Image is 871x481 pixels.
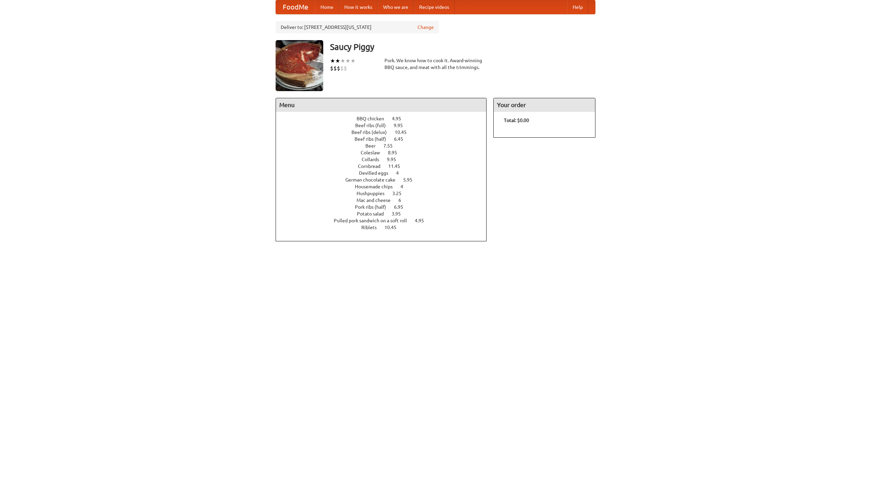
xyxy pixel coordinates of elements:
span: Beef ribs (half) [355,136,393,142]
li: $ [340,65,344,72]
a: Coleslaw 8.95 [361,150,410,155]
a: Devilled eggs 4 [359,170,411,176]
img: angular.jpg [276,40,323,91]
a: FoodMe [276,0,315,14]
a: Help [567,0,588,14]
a: Cornbread 11.45 [358,164,413,169]
li: ★ [350,57,356,65]
span: Coleslaw [361,150,387,155]
a: Pork ribs (half) 6.95 [355,204,416,210]
span: 9.95 [394,123,410,128]
a: Change [417,24,434,31]
span: Cornbread [358,164,387,169]
a: Recipe videos [414,0,455,14]
a: Pulled pork sandwich on a soft roll 4.95 [334,218,437,223]
h4: Menu [276,98,486,112]
span: 6.45 [394,136,410,142]
a: Home [315,0,339,14]
h3: Saucy Piggy [330,40,595,54]
span: 3.25 [392,191,408,196]
li: ★ [345,57,350,65]
a: Mac and cheese 6 [357,197,414,203]
a: German chocolate cake 5.95 [345,177,425,183]
span: Pulled pork sandwich on a soft roll [334,218,414,223]
div: Pork. We know how to cook it. Award-winning BBQ sauce, and meat with all the trimmings. [384,57,487,71]
span: 4 [400,184,410,189]
span: Collards [362,157,386,162]
a: Beef ribs (delux) 10.45 [351,130,419,135]
span: 10.45 [395,130,413,135]
a: Collards 9.95 [362,157,409,162]
span: 8.95 [388,150,404,155]
li: $ [333,65,337,72]
span: 4 [396,170,406,176]
span: 5.95 [403,177,419,183]
span: 10.45 [384,225,403,230]
span: Beer [365,143,382,149]
span: Mac and cheese [357,197,397,203]
span: 6 [398,197,408,203]
div: Deliver to: [STREET_ADDRESS][US_STATE] [276,21,439,33]
li: ★ [340,57,345,65]
span: Housemade chips [355,184,399,189]
span: 4.95 [392,116,408,121]
a: Riblets 10.45 [361,225,409,230]
a: Housemade chips 4 [355,184,416,189]
span: 7.55 [383,143,399,149]
a: Beef ribs (half) 6.45 [355,136,416,142]
span: Pork ribs (half) [355,204,393,210]
span: 11.45 [388,164,407,169]
li: $ [337,65,340,72]
a: Who we are [378,0,414,14]
span: Hushpuppies [357,191,391,196]
span: German chocolate cake [345,177,402,183]
span: Beef ribs (full) [355,123,393,128]
a: BBQ chicken 4.95 [357,116,414,121]
span: Potato salad [357,211,391,217]
a: How it works [339,0,378,14]
span: 4.95 [415,218,431,223]
span: Riblets [361,225,383,230]
span: BBQ chicken [357,116,391,121]
a: Hushpuppies 3.25 [357,191,414,196]
span: 6.95 [394,204,410,210]
a: Beer 7.55 [365,143,405,149]
a: Potato salad 3.95 [357,211,413,217]
span: 9.95 [387,157,403,162]
span: 3.95 [392,211,408,217]
li: ★ [330,57,335,65]
h4: Your order [494,98,595,112]
a: Beef ribs (full) 9.95 [355,123,415,128]
span: Beef ribs (delux) [351,130,394,135]
li: $ [330,65,333,72]
span: Devilled eggs [359,170,395,176]
li: ★ [335,57,340,65]
li: $ [344,65,347,72]
b: Total: $0.00 [504,118,529,123]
